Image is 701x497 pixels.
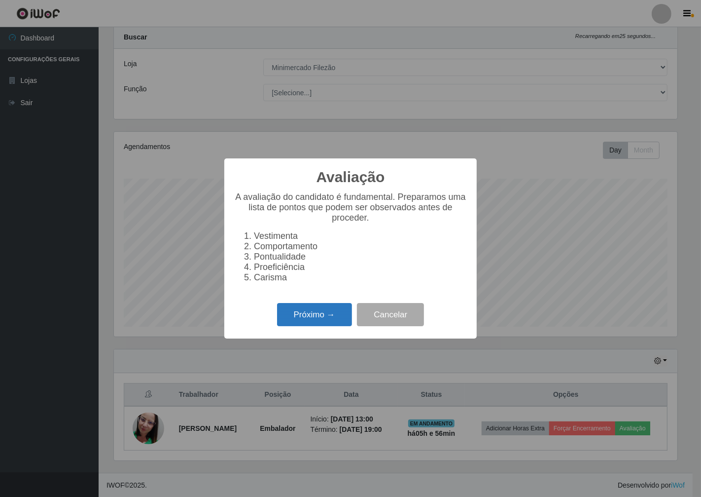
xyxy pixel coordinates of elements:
[254,252,467,262] li: Pontualidade
[234,192,467,223] p: A avaliação do candidato é fundamental. Preparamos uma lista de pontos que podem ser observados a...
[277,303,352,326] button: Próximo →
[254,272,467,283] li: Carisma
[254,231,467,241] li: Vestimenta
[316,168,385,186] h2: Avaliação
[254,241,467,252] li: Comportamento
[357,303,424,326] button: Cancelar
[254,262,467,272] li: Proeficiência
